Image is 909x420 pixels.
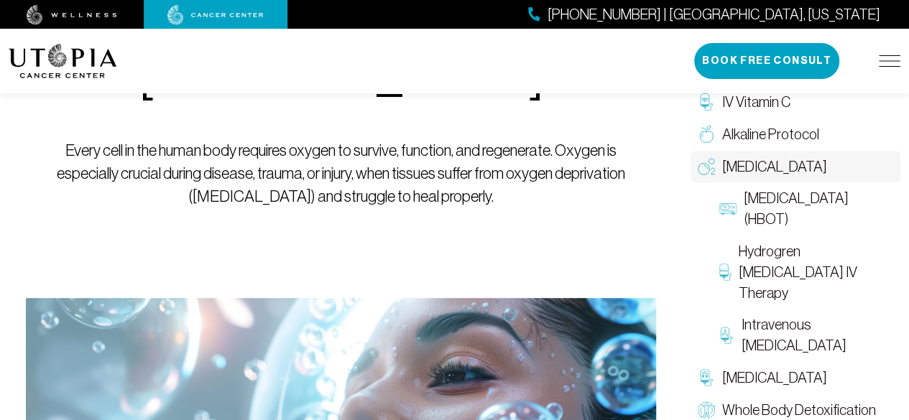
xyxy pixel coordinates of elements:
img: wellness [27,5,117,25]
button: Book Free Consult [694,43,839,79]
img: cancer center [167,5,264,25]
a: [PHONE_NUMBER] | [GEOGRAPHIC_DATA], [US_STATE] [528,4,880,25]
img: icon-hamburger [879,55,900,67]
img: logo [9,44,117,78]
p: Every cell in the human body requires oxygen to survive, function, and regenerate. Oxygen is espe... [55,139,627,208]
span: [PHONE_NUMBER] | [GEOGRAPHIC_DATA], [US_STATE] [548,4,880,25]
